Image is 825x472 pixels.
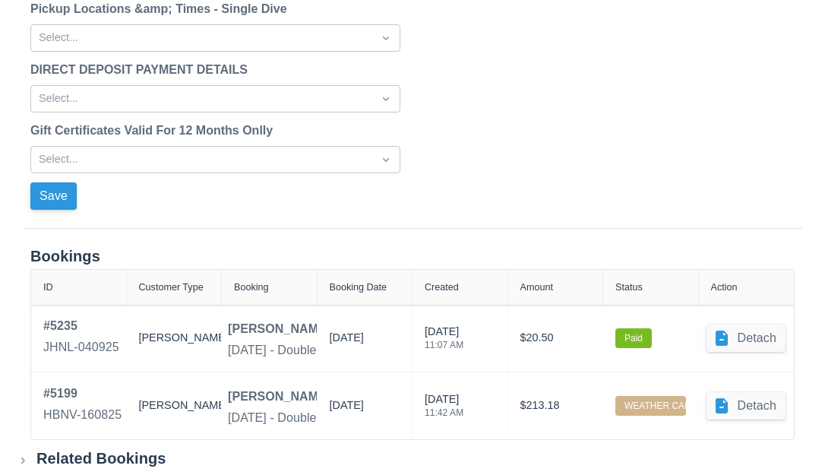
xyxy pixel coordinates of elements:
[43,282,53,293] div: ID
[378,91,394,106] span: Dropdown icon
[520,282,553,293] div: Amount
[43,385,122,427] a: #5199HBNV-160825
[139,385,210,427] div: [PERSON_NAME]
[234,282,269,293] div: Booking
[228,341,794,360] div: [DATE] - Double Boat Dives - Departing 8am Little Manly / 8.20am Rose Bay, Single Tank Hire - (Ni...
[43,317,119,335] div: # 5235
[139,317,210,360] div: [PERSON_NAME]
[228,320,330,338] div: [PERSON_NAME]
[228,388,330,406] div: [PERSON_NAME]
[30,182,77,210] button: Save
[706,325,785,352] button: Detach
[330,330,364,353] div: [DATE]
[615,282,643,293] div: Status
[43,385,122,403] div: # 5199
[425,324,463,359] div: [DATE]
[330,282,387,293] div: Booking Date
[228,409,777,427] div: [DATE] - Double Boat Dives - Departing 8am Little Manly / 8.20am Rose Bay, Single Tank Hire - (Air).
[425,341,463,350] div: 11:07 AM
[378,152,394,167] span: Dropdown icon
[378,30,394,46] span: Dropdown icon
[30,247,795,266] div: Bookings
[36,449,166,468] div: Related Bookings
[520,317,591,360] div: $20.50
[30,61,254,79] label: DIRECT DEPOSIT PAYMENT DETAILS
[330,398,364,420] div: [DATE]
[520,385,591,427] div: $213.18
[711,282,738,293] div: Action
[425,391,463,426] div: [DATE]
[615,328,652,348] label: Paid
[43,406,122,424] div: HBNV-160825
[425,408,463,417] div: 11:42 AM
[139,282,204,293] div: Customer Type
[706,392,785,420] button: Detach
[615,396,686,416] label: WEATHER CANCELLED
[425,282,459,293] div: Created
[30,122,279,140] label: Gift Certificates Valid For 12 Months Onlly
[43,317,119,360] a: #5235JHNL-040925
[43,338,119,356] div: JHNL-040925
